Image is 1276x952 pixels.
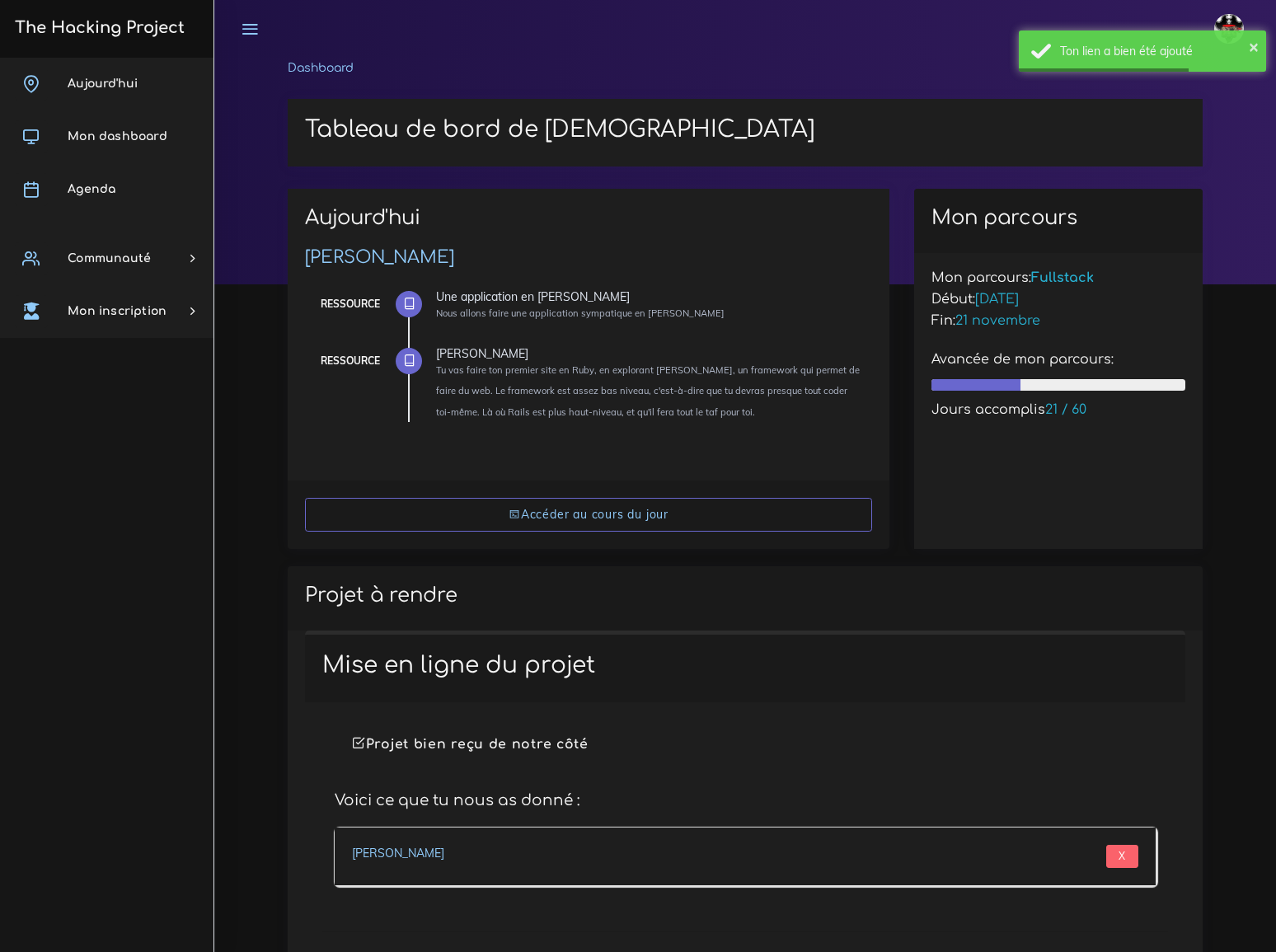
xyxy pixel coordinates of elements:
span: [DATE] [975,292,1019,307]
span: 21 novembre [955,313,1040,328]
h2: Mon parcours [931,206,1185,230]
span: Fullstack [1031,270,1094,285]
span: Mon dashboard [68,130,167,143]
div: Ton lien a bien été ajouté [1060,43,1254,59]
h5: Début: [931,292,1185,307]
span: 21 / 60 [1045,402,1086,417]
h1: Tableau de bord de [DEMOGRAPHIC_DATA] [305,116,1185,144]
a: [PERSON_NAME] [352,846,444,861]
h5: Mon parcours: [931,270,1185,286]
small: Tu vas faire ton premier site en Ruby, en explorant [PERSON_NAME], un framework qui permet de fai... [436,364,860,417]
div: Ressource [321,295,380,313]
span: Aujourd'hui [68,77,138,90]
div: [PERSON_NAME] [436,348,860,359]
span: Communauté [68,252,151,265]
h5: Avancée de mon parcours: [931,352,1185,368]
a: Dashboard [288,62,354,74]
button: × [1249,38,1259,54]
h3: The Hacking Project [10,19,185,37]
h5: Fin: [931,313,1185,329]
div: Ressource [321,352,380,370]
span: Mon inscription [68,305,167,317]
h2: Projet à rendre [305,584,1185,607]
h5: Jours accomplis [931,402,1185,418]
a: [PERSON_NAME] [305,247,454,267]
h4: Projet bien reçu de notre côté [352,737,1138,753]
span: Agenda [68,183,115,195]
h4: Voici ce que tu nous as donné : [335,791,1156,809]
a: Accéder au cours du jour [305,498,872,532]
h2: Aujourd'hui [305,206,872,242]
div: Une application en [PERSON_NAME] [436,291,860,302]
small: Nous allons faire une application sympatique en [PERSON_NAME] [436,307,725,319]
img: avatar [1214,14,1244,44]
input: X [1106,845,1138,868]
h1: Mise en ligne du projet [322,652,1168,680]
